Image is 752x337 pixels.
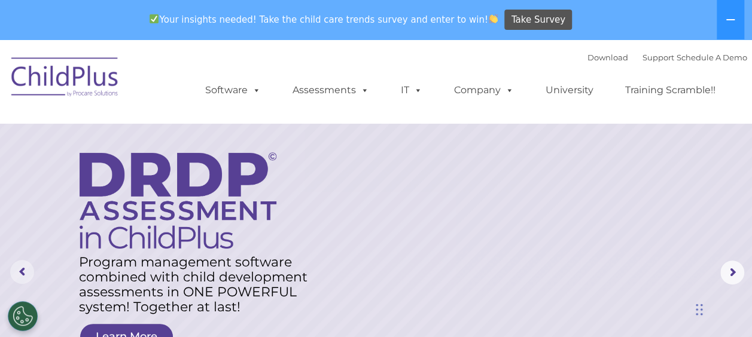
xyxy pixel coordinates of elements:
[281,78,381,102] a: Assessments
[677,53,747,62] a: Schedule A Demo
[587,53,628,62] a: Download
[512,10,565,30] span: Take Survey
[489,14,498,23] img: 👏
[145,8,503,31] span: Your insights needed! Take the child care trends survey and enter to win!
[8,301,38,331] button: Cookies Settings
[166,128,217,137] span: Phone number
[79,255,319,314] rs-layer: Program management software combined with child development assessments in ONE POWERFUL system! T...
[80,152,276,249] img: DRDP Assessment in ChildPlus
[389,78,434,102] a: IT
[556,208,752,337] iframe: Chat Widget
[5,49,125,109] img: ChildPlus by Procare Solutions
[193,78,273,102] a: Software
[442,78,526,102] a: Company
[696,292,703,327] div: Drag
[150,14,159,23] img: ✅
[613,78,727,102] a: Training Scramble!!
[534,78,605,102] a: University
[643,53,674,62] a: Support
[504,10,572,30] a: Take Survey
[166,79,203,88] span: Last name
[587,53,747,62] font: |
